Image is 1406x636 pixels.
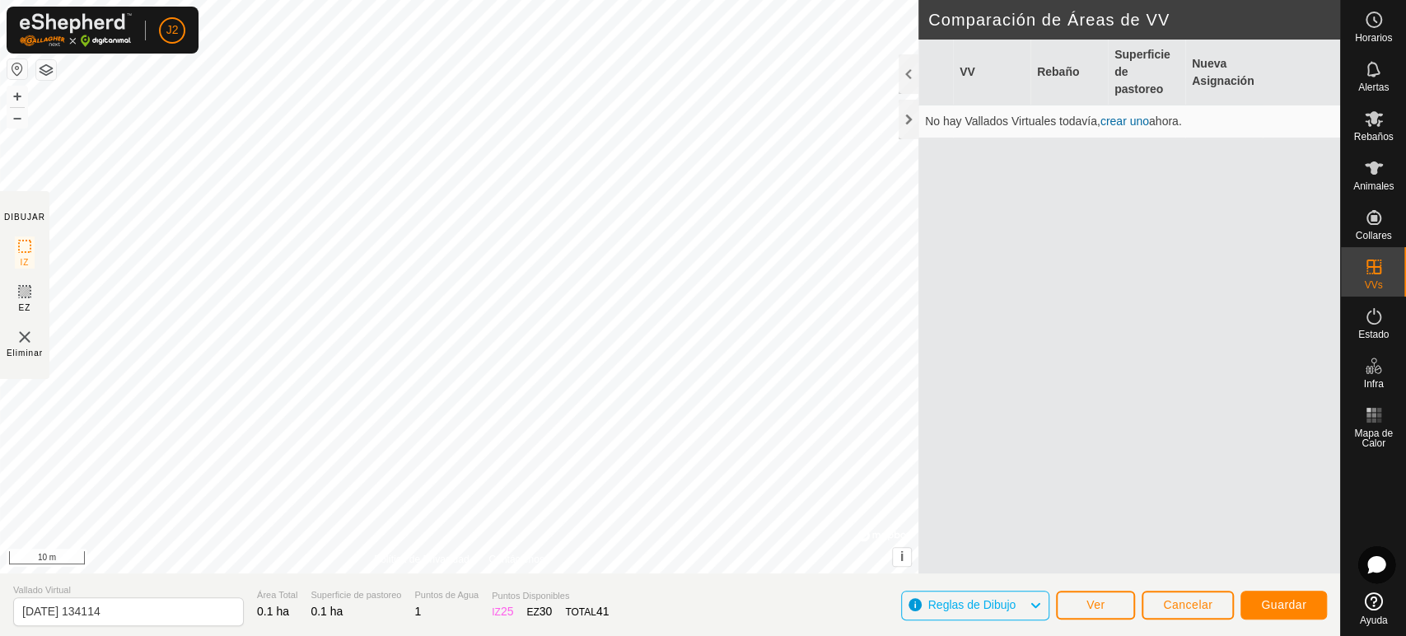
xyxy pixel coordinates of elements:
[1355,33,1392,43] span: Horarios
[492,589,609,603] span: Puntos Disponibles
[15,327,35,347] img: VV
[257,605,289,618] span: 0.1 ha
[7,87,27,106] button: +
[13,583,244,597] span: Vallado Virtual
[1261,598,1306,611] span: Guardar
[21,256,30,269] span: IZ
[893,548,911,566] button: i
[166,21,179,39] span: J2
[540,605,553,618] span: 30
[953,40,1030,105] th: VV
[1341,586,1406,632] a: Ayuda
[526,603,552,620] div: EZ
[492,603,513,620] div: IZ
[900,549,904,564] span: i
[1163,598,1212,611] span: Cancelar
[374,552,469,567] a: Política de Privacidad
[257,588,297,602] span: Área Total
[928,10,1340,30] h2: Comparación de Áreas de VV
[1100,115,1149,128] a: crear uno
[1355,231,1391,241] span: Collares
[1030,40,1108,105] th: Rebaño
[928,598,1016,611] span: Reglas de Dibujo
[4,211,45,223] div: DIBUJAR
[414,588,479,602] span: Puntos de Agua
[1360,615,1388,625] span: Ayuda
[1345,428,1402,448] span: Mapa de Calor
[1142,591,1234,620] button: Cancelar
[1056,591,1135,620] button: Ver
[20,13,132,47] img: Logo Gallagher
[7,347,43,359] span: Eliminar
[7,59,27,79] button: Restablecer Mapa
[565,603,609,620] div: TOTAL
[36,60,56,80] button: Capas del Mapa
[1108,40,1185,105] th: Superficie de pastoreo
[7,108,27,128] button: –
[596,605,610,618] span: 41
[1358,82,1389,92] span: Alertas
[501,605,514,618] span: 25
[1353,181,1394,191] span: Animales
[1358,330,1389,339] span: Estado
[1185,40,1263,105] th: Nueva Asignación
[414,605,421,618] span: 1
[311,588,401,602] span: Superficie de pastoreo
[488,552,544,567] a: Contáctenos
[1353,132,1393,142] span: Rebaños
[918,105,1340,138] td: No hay Vallados Virtuales todavía, ahora.
[1363,379,1383,389] span: Infra
[1086,598,1105,611] span: Ver
[19,302,31,314] span: EZ
[1240,591,1327,620] button: Guardar
[1364,280,1382,290] span: VVs
[311,605,343,618] span: 0.1 ha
